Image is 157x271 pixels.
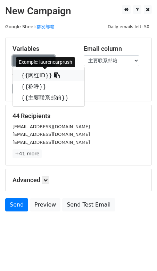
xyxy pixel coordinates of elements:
h5: Advanced [13,176,144,184]
a: Daily emails left: 50 [105,24,152,29]
a: Preview [30,198,60,211]
span: Daily emails left: 50 [105,23,152,31]
h5: 44 Recipients [13,112,144,120]
small: [EMAIL_ADDRESS][DOMAIN_NAME] [13,132,90,137]
h5: Email column [84,45,144,53]
a: {{主要联系邮箱}} [13,92,84,103]
div: 聊天小组件 [122,238,157,271]
a: {{称呼}} [13,81,84,92]
a: Send [5,198,28,211]
small: Google Sheet: [5,24,55,29]
h5: Variables [13,45,73,53]
small: [EMAIL_ADDRESS][DOMAIN_NAME] [13,140,90,145]
iframe: Chat Widget [122,238,157,271]
h2: New Campaign [5,5,152,17]
a: +41 more [13,149,42,158]
a: Copy/paste... [13,55,55,66]
a: Send Test Email [62,198,115,211]
small: [EMAIL_ADDRESS][DOMAIN_NAME] [13,124,90,129]
div: Example: laurencarprush [16,57,75,67]
a: {{网红ID}} [13,70,84,81]
a: 群发邮箱 [36,24,55,29]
